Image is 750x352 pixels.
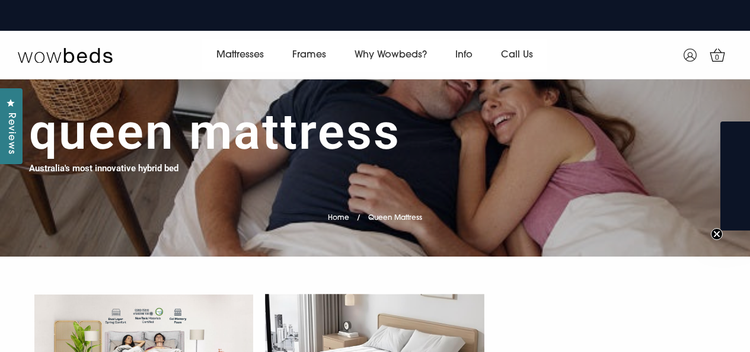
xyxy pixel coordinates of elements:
[711,52,723,64] span: 0
[29,162,178,175] h4: Australia's most innovative hybrid bed
[368,215,422,222] span: Queen Mattress
[18,47,113,63] img: Wow Beds Logo
[29,103,401,162] h1: Queen Mattress
[441,39,487,72] a: Info
[328,215,349,222] a: Home
[357,215,360,222] span: /
[711,228,723,240] button: Close teaser
[487,39,547,72] a: Call Us
[340,39,441,72] a: Why Wowbeds?
[703,40,732,70] a: 0
[3,113,18,155] span: Reviews
[202,39,278,72] a: Mattresses
[328,199,422,229] nav: breadcrumbs
[278,39,340,72] a: Frames
[720,121,750,231] div: Close teaser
